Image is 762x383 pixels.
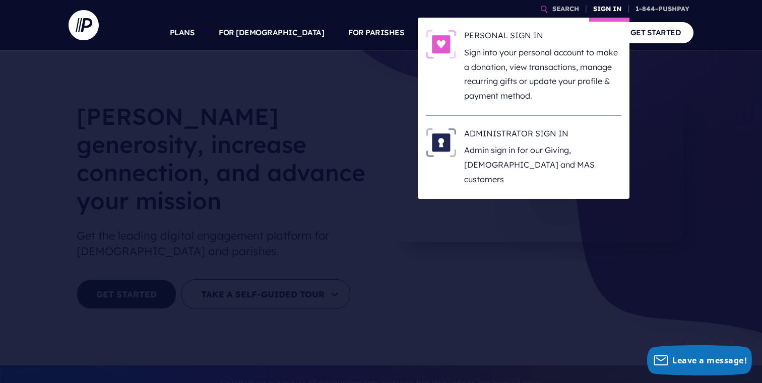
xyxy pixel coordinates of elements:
[556,15,594,50] a: COMPANY
[426,30,456,59] img: PERSONAL SIGN IN - Illustration
[426,30,621,103] a: PERSONAL SIGN IN - Illustration PERSONAL SIGN IN Sign into your personal account to make a donati...
[219,15,324,50] a: FOR [DEMOGRAPHIC_DATA]
[464,143,621,186] p: Admin sign in for our Giving, [DEMOGRAPHIC_DATA] and MAS customers
[464,45,621,103] p: Sign into your personal account to make a donation, view transactions, manage recurring gifts or ...
[428,15,473,50] a: SOLUTIONS
[426,128,456,157] img: ADMINISTRATOR SIGN IN - Illustration
[348,15,404,50] a: FOR PARISHES
[618,22,694,43] a: GET STARTED
[170,15,195,50] a: PLANS
[464,30,621,45] h6: PERSONAL SIGN IN
[464,128,621,143] h6: ADMINISTRATOR SIGN IN
[426,128,621,187] a: ADMINISTRATOR SIGN IN - Illustration ADMINISTRATOR SIGN IN Admin sign in for our Giving, [DEMOGRA...
[497,15,533,50] a: EXPLORE
[647,345,752,375] button: Leave a message!
[672,355,747,366] span: Leave a message!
